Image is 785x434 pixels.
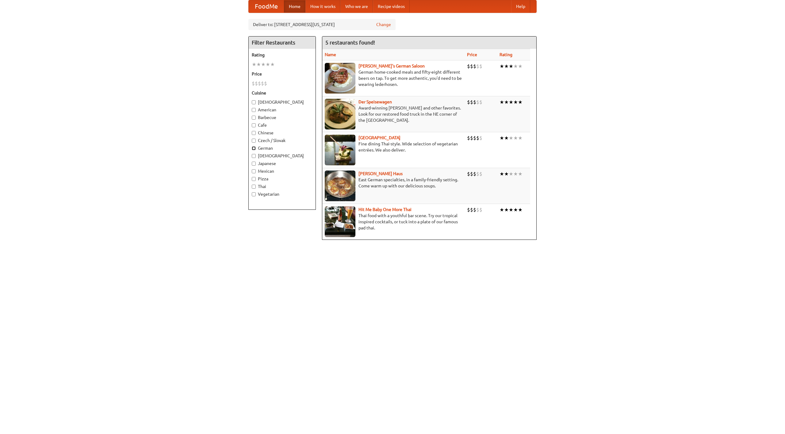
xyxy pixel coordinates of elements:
label: Czech / Slovak [252,137,312,144]
h4: Filter Restaurants [249,36,316,49]
li: $ [470,63,473,70]
label: [DEMOGRAPHIC_DATA] [252,99,312,105]
label: Chinese [252,130,312,136]
li: $ [476,99,479,106]
li: ★ [513,171,518,177]
li: $ [470,99,473,106]
li: ★ [504,206,509,213]
p: Award-winning [PERSON_NAME] and other favorites. Look for our restored food truck in the NE corne... [325,105,462,123]
li: ★ [518,171,523,177]
li: $ [264,80,267,87]
label: [DEMOGRAPHIC_DATA] [252,153,312,159]
input: Thai [252,185,256,189]
p: Fine dining Thai-style. Wide selection of vegetarian entrées. We also deliver. [325,141,462,153]
li: ★ [509,63,513,70]
a: Change [376,21,391,28]
li: $ [479,206,482,213]
input: German [252,146,256,150]
a: Der Speisewagen [358,99,392,104]
a: Hit Me Baby One More Thai [358,207,412,212]
input: [DEMOGRAPHIC_DATA] [252,154,256,158]
label: Cafe [252,122,312,128]
img: esthers.jpg [325,63,355,94]
li: ★ [504,135,509,141]
a: How it works [305,0,340,13]
label: German [252,145,312,151]
a: [PERSON_NAME]'s German Saloon [358,63,425,68]
li: $ [479,99,482,106]
li: $ [470,206,473,213]
label: Vegetarian [252,191,312,197]
li: ★ [500,171,504,177]
input: Cafe [252,123,256,127]
a: Price [467,52,477,57]
li: ★ [509,206,513,213]
li: $ [470,171,473,177]
li: ★ [500,99,504,106]
a: Recipe videos [373,0,410,13]
li: ★ [518,99,523,106]
li: ★ [518,206,523,213]
li: $ [467,171,470,177]
li: ★ [509,99,513,106]
label: Pizza [252,176,312,182]
li: $ [261,80,264,87]
a: Rating [500,52,512,57]
input: Czech / Slovak [252,139,256,143]
li: $ [467,135,470,141]
li: ★ [513,206,518,213]
input: Pizza [252,177,256,181]
li: $ [258,80,261,87]
li: ★ [513,63,518,70]
ng-pluralize: 5 restaurants found! [325,40,375,45]
img: babythai.jpg [325,206,355,237]
li: $ [479,135,482,141]
img: kohlhaus.jpg [325,171,355,201]
li: ★ [504,171,509,177]
input: American [252,108,256,112]
li: $ [476,63,479,70]
h5: Cuisine [252,90,312,96]
li: ★ [509,171,513,177]
p: German home-cooked meals and fifty-eight different beers on tap. To get more authentic, you'd nee... [325,69,462,87]
li: ★ [509,135,513,141]
a: Help [511,0,530,13]
a: FoodMe [249,0,284,13]
label: American [252,107,312,113]
li: $ [467,206,470,213]
a: Name [325,52,336,57]
li: ★ [252,61,256,68]
li: $ [473,135,476,141]
a: Home [284,0,305,13]
li: $ [476,171,479,177]
label: Mexican [252,168,312,174]
li: $ [473,206,476,213]
img: speisewagen.jpg [325,99,355,129]
li: $ [479,171,482,177]
li: ★ [500,135,504,141]
input: [DEMOGRAPHIC_DATA] [252,100,256,104]
li: $ [473,99,476,106]
label: Thai [252,183,312,190]
img: satay.jpg [325,135,355,165]
h5: Rating [252,52,312,58]
li: $ [473,171,476,177]
li: $ [467,63,470,70]
li: ★ [261,61,266,68]
a: [GEOGRAPHIC_DATA] [358,135,400,140]
label: Barbecue [252,114,312,121]
a: [PERSON_NAME] Haus [358,171,403,176]
input: Japanese [252,162,256,166]
p: East German specialties, in a family-friendly setting. Come warm up with our delicious soups. [325,177,462,189]
div: Deliver to: [STREET_ADDRESS][US_STATE] [248,19,396,30]
li: $ [476,206,479,213]
li: ★ [256,61,261,68]
li: ★ [504,99,509,106]
li: ★ [266,61,270,68]
input: Vegetarian [252,192,256,196]
li: ★ [270,61,275,68]
li: $ [476,135,479,141]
